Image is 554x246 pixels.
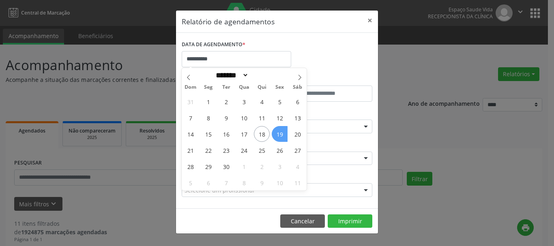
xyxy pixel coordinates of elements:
[272,158,288,174] span: Outubro 3, 2025
[200,94,216,109] span: Setembro 1, 2025
[272,175,288,190] span: Outubro 10, 2025
[185,186,254,195] span: Selecione um profissional
[200,85,217,90] span: Seg
[279,73,372,86] label: ATÉ
[200,126,216,142] span: Setembro 15, 2025
[218,94,234,109] span: Setembro 2, 2025
[272,110,288,126] span: Setembro 12, 2025
[236,94,252,109] span: Setembro 3, 2025
[235,85,253,90] span: Qua
[218,126,234,142] span: Setembro 16, 2025
[254,94,270,109] span: Setembro 4, 2025
[217,85,235,90] span: Ter
[183,142,198,158] span: Setembro 21, 2025
[200,110,216,126] span: Setembro 8, 2025
[182,39,245,51] label: DATA DE AGENDAMENTO
[213,71,249,79] select: Month
[236,175,252,190] span: Outubro 8, 2025
[280,214,325,228] button: Cancelar
[182,16,275,27] h5: Relatório de agendamentos
[249,71,275,79] input: Year
[290,175,305,190] span: Outubro 11, 2025
[290,126,305,142] span: Setembro 20, 2025
[254,142,270,158] span: Setembro 25, 2025
[218,110,234,126] span: Setembro 9, 2025
[236,142,252,158] span: Setembro 24, 2025
[290,110,305,126] span: Setembro 13, 2025
[272,94,288,109] span: Setembro 5, 2025
[362,11,378,30] button: Close
[183,175,198,190] span: Outubro 5, 2025
[328,214,372,228] button: Imprimir
[290,158,305,174] span: Outubro 4, 2025
[183,158,198,174] span: Setembro 28, 2025
[272,142,288,158] span: Setembro 26, 2025
[236,158,252,174] span: Outubro 1, 2025
[218,175,234,190] span: Outubro 7, 2025
[218,158,234,174] span: Setembro 30, 2025
[254,158,270,174] span: Outubro 2, 2025
[289,85,307,90] span: Sáb
[271,85,289,90] span: Sex
[290,142,305,158] span: Setembro 27, 2025
[183,126,198,142] span: Setembro 14, 2025
[254,175,270,190] span: Outubro 9, 2025
[290,94,305,109] span: Setembro 6, 2025
[254,110,270,126] span: Setembro 11, 2025
[183,94,198,109] span: Agosto 31, 2025
[182,85,200,90] span: Dom
[183,110,198,126] span: Setembro 7, 2025
[200,158,216,174] span: Setembro 29, 2025
[218,142,234,158] span: Setembro 23, 2025
[253,85,271,90] span: Qui
[236,126,252,142] span: Setembro 17, 2025
[272,126,288,142] span: Setembro 19, 2025
[254,126,270,142] span: Setembro 18, 2025
[200,142,216,158] span: Setembro 22, 2025
[236,110,252,126] span: Setembro 10, 2025
[200,175,216,190] span: Outubro 6, 2025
